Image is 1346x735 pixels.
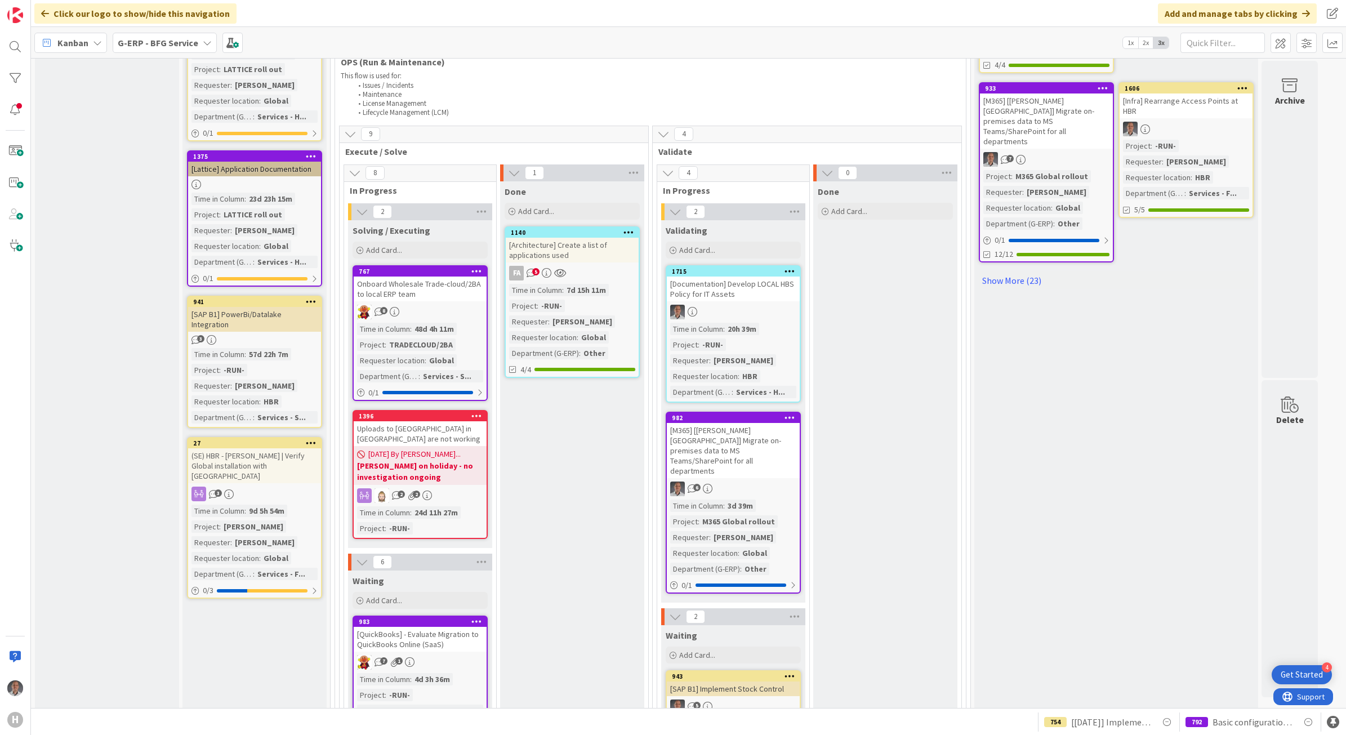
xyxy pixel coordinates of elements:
[1138,37,1153,48] span: 2x
[670,547,738,559] div: Requester location
[380,657,387,665] span: 7
[509,300,537,312] div: Project
[1192,171,1213,184] div: HBR
[354,266,487,277] div: 767
[738,370,739,382] span: :
[670,531,709,544] div: Requester
[191,520,219,533] div: Project
[7,7,23,23] img: Visit kanbanzone.com
[667,413,800,478] div: 982[M365] [[PERSON_NAME] [GEOGRAPHIC_DATA]] Migrate on-premises data to MS Teams/SharePoint for a...
[980,233,1113,247] div: 0/1
[380,307,387,314] span: 8
[670,370,738,382] div: Requester location
[581,347,608,359] div: Other
[1051,202,1053,214] span: :
[980,83,1113,93] div: 933
[354,421,487,446] div: Uploads to [GEOGRAPHIC_DATA] in [GEOGRAPHIC_DATA] are not working
[1322,662,1332,672] div: 4
[578,331,609,344] div: Global
[509,284,562,296] div: Time in Column
[511,229,639,237] div: 1140
[672,414,800,422] div: 982
[412,323,457,335] div: 48d 4h 11m
[253,411,255,424] span: :
[1191,171,1192,184] span: :
[412,506,461,519] div: 24d 11h 27m
[666,265,801,403] a: 1715[Documentation] Develop LOCAL HBS Policy for IT AssetsPSTime in Column:20h 39mProject:-RUN-Re...
[550,315,615,328] div: [PERSON_NAME]
[244,348,246,360] span: :
[191,380,230,392] div: Requester
[1180,33,1265,53] input: Quick Filter...
[232,380,297,392] div: [PERSON_NAME]
[698,515,699,528] span: :
[255,256,309,268] div: Services - H...
[420,370,474,382] div: Services - S...
[244,505,246,517] span: :
[1013,170,1091,182] div: M365 Global rollout
[188,152,321,176] div: 1375[Lattice] Application Documentation
[725,500,756,512] div: 3d 39m
[259,395,261,408] span: :
[261,240,291,252] div: Global
[188,297,321,307] div: 941
[506,238,639,262] div: [Architecture] Create a list of applications used
[670,323,723,335] div: Time in Column
[357,370,418,382] div: Department (G-ERP)
[221,364,247,376] div: -RUN-
[191,208,219,221] div: Project
[520,364,531,376] span: 4/4
[188,126,321,140] div: 0/1
[7,680,23,696] img: PS
[354,655,487,670] div: LC
[357,354,425,367] div: Requester location
[118,37,198,48] b: G-ERP - BFG Service
[352,108,961,117] li: Lifecycle Management (LCM)
[425,354,426,367] span: :
[562,284,564,296] span: :
[385,522,386,534] span: :
[354,627,487,652] div: [QuickBooks] - Evaluate Migration to QuickBooks Online (SaaS)
[426,354,457,367] div: Global
[670,354,709,367] div: Requester
[1158,3,1317,24] div: Add and manage tabs by clicking
[548,315,550,328] span: :
[742,563,769,575] div: Other
[191,256,253,268] div: Department (G-ERP)
[506,228,639,262] div: 1140[Architecture] Create a list of applications used
[509,315,548,328] div: Requester
[191,536,230,549] div: Requester
[357,305,372,319] img: LC
[219,63,221,75] span: :
[357,338,385,351] div: Project
[354,411,487,446] div: 1396Uploads to [GEOGRAPHIC_DATA] in [GEOGRAPHIC_DATA] are not working
[188,583,321,598] div: 0/3
[538,300,565,312] div: -RUN-
[698,338,699,351] span: :
[667,266,800,301] div: 1715[Documentation] Develop LOCAL HBS Policy for IT Assets
[412,673,453,685] div: 4d 3h 36m
[232,79,297,91] div: [PERSON_NAME]
[723,323,725,335] span: :
[1118,82,1254,218] a: 1606[Infra] Rearrange Access Points at HBRPSProject:-RUN-Requester:[PERSON_NAME]Requester locatio...
[193,298,321,306] div: 941
[1123,187,1184,199] div: Department (G-ERP)
[191,63,219,75] div: Project
[985,84,1113,92] div: 933
[385,689,386,701] span: :
[203,585,213,596] span: 0 / 3
[1024,186,1089,198] div: [PERSON_NAME]
[191,95,259,107] div: Requester location
[995,59,1005,71] span: 4/4
[509,266,524,280] div: FA
[354,411,487,421] div: 1396
[670,338,698,351] div: Project
[732,386,733,398] span: :
[980,83,1113,149] div: 933[M365] [[PERSON_NAME] [GEOGRAPHIC_DATA]] Migrate on-premises data to MS Teams/SharePoint for a...
[366,166,385,180] span: 8
[518,206,554,216] span: Add Card...
[1123,37,1138,48] span: 1x
[259,552,261,564] span: :
[667,578,800,593] div: 0/1
[230,79,232,91] span: :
